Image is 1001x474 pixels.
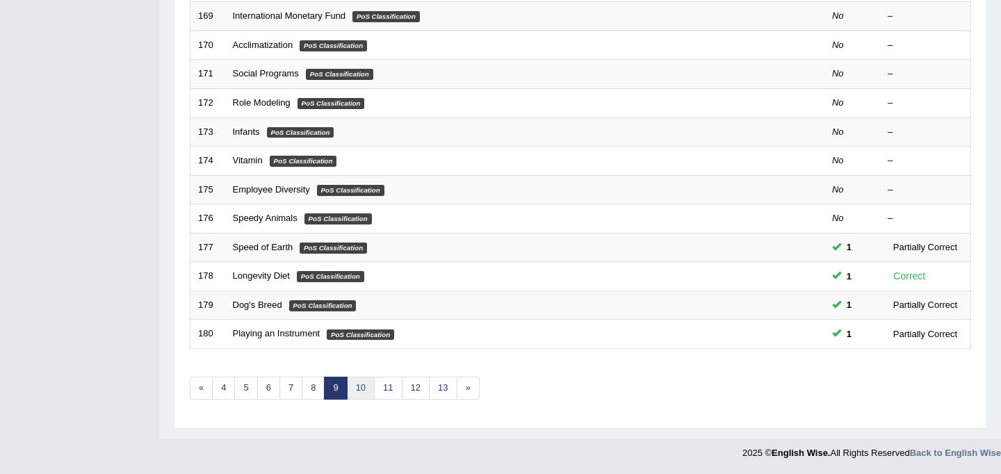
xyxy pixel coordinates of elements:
td: 172 [190,88,225,117]
div: 2025 © All Rights Reserved [742,439,1001,459]
em: No [832,213,844,223]
a: 6 [257,377,280,400]
em: No [832,40,844,50]
em: PoS Classification [289,300,357,311]
td: 171 [190,60,225,89]
div: Partially Correct [888,297,963,312]
a: International Monetary Fund [233,10,346,21]
td: 169 [190,2,225,31]
em: PoS Classification [300,40,367,51]
em: PoS Classification [267,127,334,138]
td: 179 [190,291,225,320]
em: PoS Classification [300,243,367,254]
a: 13 [429,377,457,400]
div: Correct [888,268,931,284]
a: 8 [302,377,325,400]
span: You can still take this question [841,297,857,312]
em: No [832,184,844,195]
em: No [832,97,844,108]
td: 176 [190,204,225,234]
div: – [888,183,963,197]
a: Speedy Animals [233,213,298,223]
td: 173 [190,117,225,147]
a: Speed of Earth [233,242,293,252]
div: – [888,67,963,81]
td: 174 [190,147,225,176]
div: – [888,10,963,23]
a: Role Modeling [233,97,291,108]
a: 5 [234,377,257,400]
em: PoS Classification [270,156,337,167]
a: Vitamin [233,155,263,165]
td: 180 [190,320,225,349]
em: PoS Classification [297,271,364,282]
div: – [888,97,963,110]
a: Back to English Wise [910,448,1001,458]
em: PoS Classification [306,69,373,80]
td: 170 [190,31,225,60]
td: 178 [190,262,225,291]
a: « [190,377,213,400]
a: Social Programs [233,68,299,79]
em: No [832,10,844,21]
a: 9 [324,377,347,400]
div: – [888,212,963,225]
span: You can still take this question [841,240,857,254]
div: – [888,39,963,52]
em: No [832,68,844,79]
div: – [888,154,963,167]
a: Playing an Instrument [233,328,320,338]
td: 175 [190,175,225,204]
a: Dog's Breed [233,300,282,310]
div: Partially Correct [888,327,963,341]
a: Employee Diversity [233,184,310,195]
em: PoS Classification [327,329,394,341]
td: 177 [190,233,225,262]
a: Longevity Diet [233,270,290,281]
a: 10 [347,377,375,400]
em: PoS Classification [352,11,420,22]
a: 4 [212,377,235,400]
a: Acclimatization [233,40,293,50]
span: You can still take this question [841,269,857,284]
a: Infants [233,126,260,137]
em: PoS Classification [317,185,384,196]
em: PoS Classification [304,213,372,224]
a: 11 [374,377,402,400]
div: Partially Correct [888,240,963,254]
span: You can still take this question [841,327,857,341]
em: No [832,126,844,137]
a: » [457,377,480,400]
strong: English Wise. [772,448,830,458]
em: PoS Classification [298,98,365,109]
a: 12 [402,377,430,400]
div: – [888,126,963,139]
a: 7 [279,377,302,400]
em: No [832,155,844,165]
